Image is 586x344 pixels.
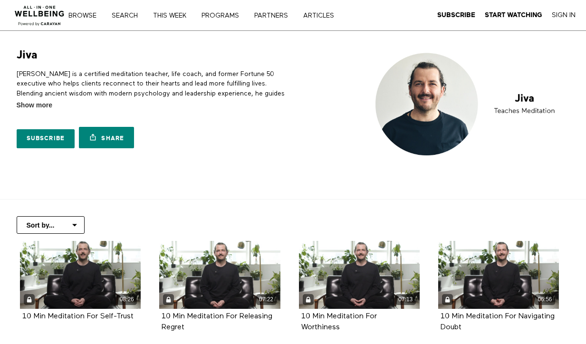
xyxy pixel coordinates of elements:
[256,294,277,305] div: 07:22
[150,12,196,19] a: THIS WEEK
[438,241,559,309] a: 10 Min Meditation For Navigating Doubt 06:56
[395,294,416,305] div: 07:13
[300,12,344,19] a: ARTICLES
[17,100,52,110] span: Show more
[22,313,134,320] a: 10 Min Meditation For Self-Trust
[116,294,137,305] div: 08:26
[437,11,475,19] a: Subscribe
[17,69,290,108] p: [PERSON_NAME] is a certified meditation teacher, life coach, and former Fortune 50 executive who ...
[79,127,134,148] a: Share
[17,129,75,148] a: Subscribe
[368,48,569,161] img: Jiva
[251,12,298,19] a: PARTNERS
[301,313,377,331] a: 10 Min Meditation For Worthiness
[20,241,141,309] a: 10 Min Meditation For Self-Trust 08:26
[299,241,420,309] a: 10 Min Meditation For Worthiness 07:13
[552,11,576,19] a: Sign In
[198,12,249,19] a: PROGRAMS
[162,313,272,331] a: 10 Min Meditation For Releasing Regret
[65,12,106,19] a: Browse
[485,11,542,19] a: Start Watching
[75,10,354,20] nav: Primary
[17,48,38,62] h1: Jiva
[441,313,555,331] a: 10 Min Meditation For Navigating Doubt
[108,12,148,19] a: Search
[159,241,280,309] a: 10 Min Meditation For Releasing Regret 07:22
[535,294,555,305] div: 06:56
